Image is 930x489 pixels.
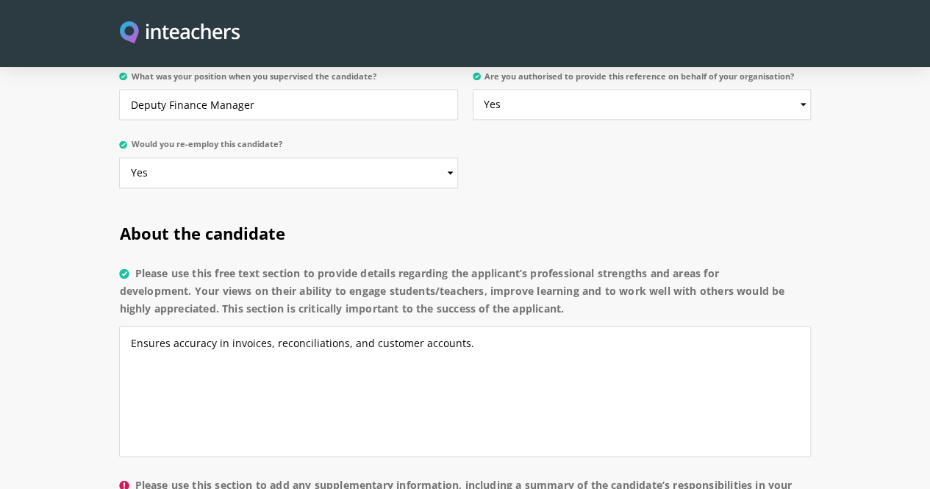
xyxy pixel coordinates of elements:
label: What was your position when you supervised the candidate? [119,71,457,90]
a: Visit this site's homepage [120,21,240,46]
label: Please use this free text section to provide details regarding the applicant’s professional stren... [119,265,810,326]
label: Are you authorised to provide this reference on behalf of your organisation? [473,71,811,90]
label: Would you re-employ this candidate? [119,139,457,157]
img: Inteachers [120,21,240,46]
span: About the candidate [119,222,285,244]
